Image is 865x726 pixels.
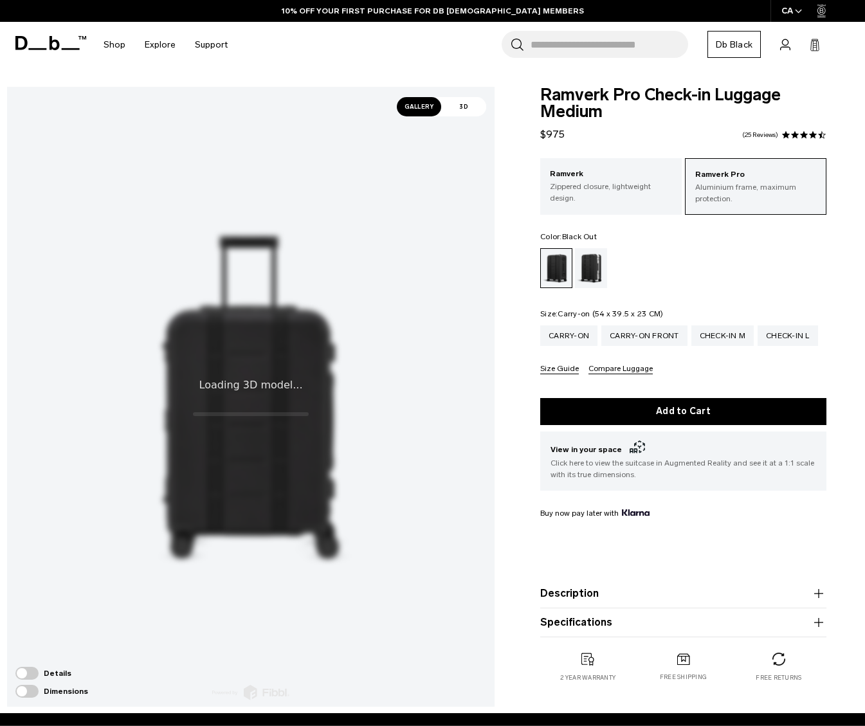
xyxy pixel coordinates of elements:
[540,507,650,519] span: Buy now pay later with
[540,128,565,140] span: $975
[695,181,816,204] p: Aluminium frame, maximum protection.
[282,5,584,17] a: 10% OFF YOUR FIRST PURCHASE FOR DB [DEMOGRAPHIC_DATA] MEMBERS
[707,31,761,58] a: Db Black
[622,509,650,516] img: {"height" => 20, "alt" => "Klarna"}
[601,325,687,346] a: Carry-on Front
[94,22,237,68] nav: Main Navigation
[588,365,653,374] button: Compare Luggage
[540,233,597,240] legend: Color:
[551,457,816,480] span: Click here to view the suitcase in Augmented Reality and see it at a 1:1 scale with its true dime...
[195,22,228,68] a: Support
[540,87,826,120] span: Ramverk Pro Check-in Luggage Medium
[560,673,615,682] p: 2 year warranty
[691,325,754,346] a: Check-in M
[540,158,682,213] a: Ramverk Zippered closure, lightweight design.
[756,673,801,682] p: Free returns
[145,22,176,68] a: Explore
[551,442,816,457] span: View in your space
[550,168,672,181] p: Ramverk
[15,667,88,680] div: Details
[104,22,125,68] a: Shop
[540,248,572,288] a: Black Out
[562,232,597,241] span: Black Out
[540,325,597,346] a: Carry-on
[758,325,818,346] a: Check-in L
[540,431,826,491] button: View in your space Click here to view the suitcase in Augmented Reality and see it at a 1:1 scale...
[441,97,486,116] span: 3D
[540,398,826,425] button: Add to Cart
[660,673,707,682] p: Free shipping
[397,97,442,116] span: Gallery
[575,248,607,288] a: Silver
[550,181,672,204] p: Zippered closure, lightweight design.
[742,132,778,138] a: 25 reviews
[695,168,816,181] p: Ramverk Pro
[15,685,88,698] div: Dimensions
[540,365,579,374] button: Size Guide
[540,310,663,318] legend: Size:
[558,309,663,318] span: Carry-on (54 x 39.5 x 23 CM)
[540,586,826,601] button: Description
[540,615,826,630] button: Specifications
